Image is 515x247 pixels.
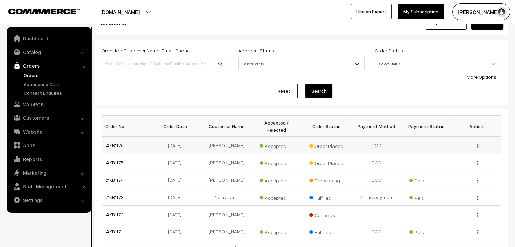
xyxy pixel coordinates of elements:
button: [PERSON_NAME]… [452,3,510,20]
th: Order No [102,116,152,137]
td: - [402,154,452,171]
a: COMMMERCE [8,7,68,15]
td: [DATE] [152,206,202,223]
th: Customer Name [202,116,252,137]
label: Approval Status [238,47,274,54]
td: [PERSON_NAME] [202,154,252,171]
td: Online payment [351,188,402,206]
span: Fulfilled [309,193,343,201]
span: Processing [309,175,343,184]
th: Payment Status [402,116,452,137]
span: Paid [409,175,443,184]
td: COD [351,137,402,154]
img: Menu [477,144,478,148]
a: #KB1173 [106,194,124,200]
a: Website [8,126,89,138]
a: Reports [8,153,89,165]
td: [PERSON_NAME] [202,206,252,223]
td: [PERSON_NAME] [202,223,252,240]
a: #KB1171 [106,229,123,234]
a: Contact Enquires [22,89,89,96]
img: Menu [477,178,478,183]
a: #KB1172 [106,211,124,217]
label: Order Id / Customer Name, Email, Phone [102,47,190,54]
input: Order Id / Customer Name / Customer Email / Customer Phone [102,57,228,70]
a: #KB1175 [106,160,124,165]
td: [PERSON_NAME] [202,171,252,188]
span: Paid [409,193,443,201]
a: Catalog [8,46,89,58]
button: [DOMAIN_NAME] [77,3,163,20]
td: - [402,206,452,223]
a: Staff Management [8,180,89,193]
td: COD [351,223,402,240]
span: Order Placed [309,158,343,167]
td: [PERSON_NAME] [202,137,252,154]
div: Domain Overview [26,40,61,44]
img: Menu [477,161,478,165]
a: Marketing [8,166,89,179]
a: Hire an Expert [351,4,392,19]
img: website_grey.svg [11,18,16,23]
td: Noks Jamir [202,188,252,206]
a: Reset [271,84,298,98]
td: - [252,206,302,223]
img: tab_keywords_by_traffic_grey.svg [67,39,73,45]
a: #KB1174 [106,177,124,183]
span: Select Status [238,57,365,70]
th: Order Status [302,116,352,137]
a: Dashboard [8,32,89,44]
span: Accepted [260,175,294,184]
td: [DATE] [152,171,202,188]
label: Order Status [375,47,403,54]
th: Action [451,116,501,137]
a: Abandoned Cart [22,81,89,88]
span: Accepted [260,141,294,150]
img: Menu [477,213,478,217]
td: - [402,137,452,154]
img: Menu [477,230,478,234]
a: Orders [22,72,89,79]
img: Menu [477,196,478,200]
div: Keywords by Traffic [75,40,114,44]
td: COD [351,171,402,188]
span: Accepted [260,158,294,167]
a: Apps [8,139,89,151]
img: tab_domain_overview_orange.svg [18,39,24,45]
a: More Options [467,74,496,80]
th: Accepted / Rejected [252,116,302,137]
img: COMMMERCE [8,9,80,14]
th: Order Date [152,116,202,137]
img: logo_orange.svg [11,11,16,16]
th: Payment Method [351,116,402,137]
button: Search [305,84,332,98]
td: [DATE] [152,137,202,154]
span: Select Status [239,58,365,70]
span: Order Placed [309,141,343,150]
td: COD [351,154,402,171]
span: Accepted [260,227,294,236]
td: [DATE] [152,188,202,206]
a: #KB1176 [106,142,124,148]
a: My Subscription [398,4,444,19]
span: Accepted [260,193,294,201]
div: Domain: [DOMAIN_NAME] [18,18,74,23]
td: [DATE] [152,223,202,240]
span: Select Status [375,58,501,70]
div: v 4.0.25 [19,11,33,16]
td: [DATE] [152,154,202,171]
a: Orders [8,60,89,72]
img: user [496,7,507,17]
span: Select Status [375,57,501,70]
a: Settings [8,194,89,206]
span: Paid [409,227,443,236]
span: Cancelled [309,210,343,219]
span: Fulfilled [309,227,343,236]
a: Customers [8,112,89,124]
a: WebPOS [8,98,89,110]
